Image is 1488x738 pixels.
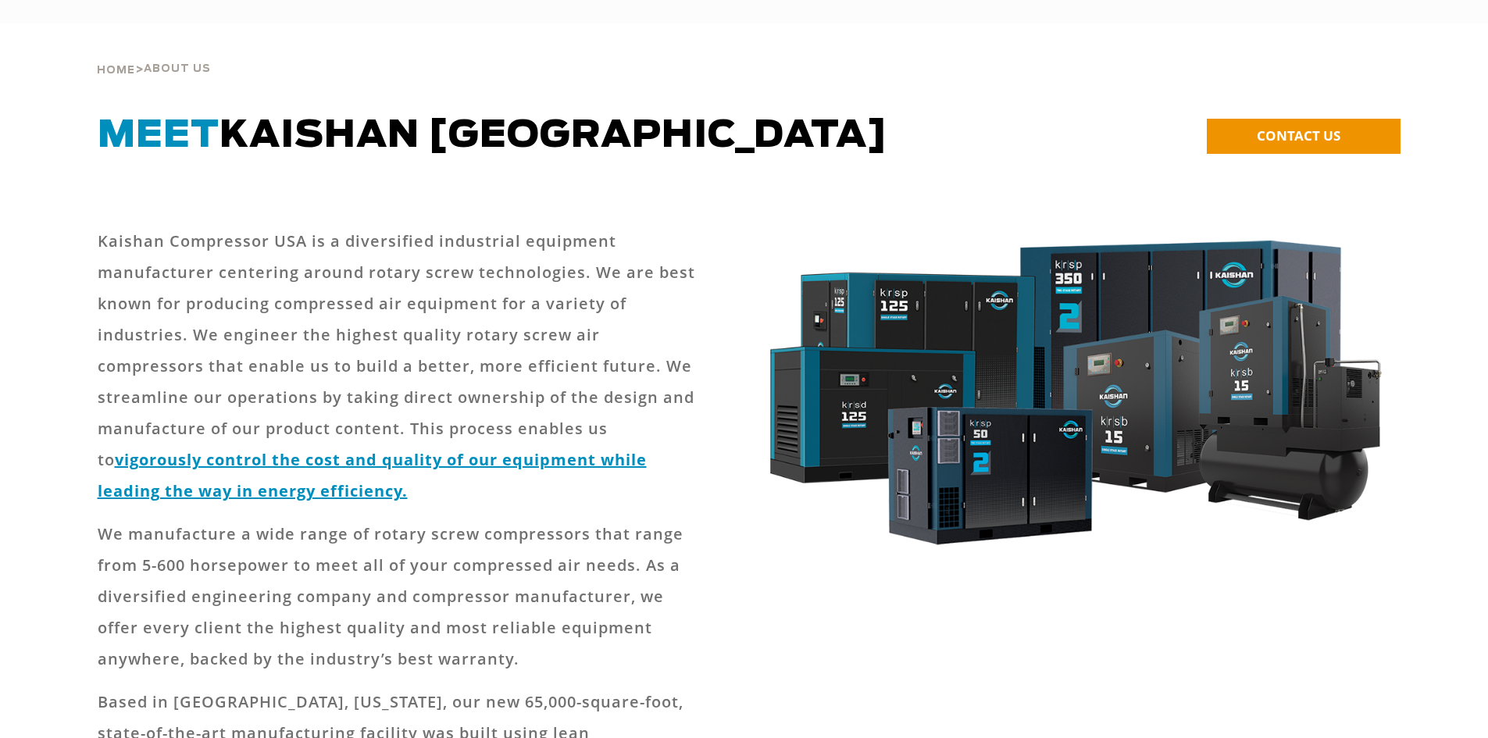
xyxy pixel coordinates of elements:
[97,66,135,76] span: Home
[144,64,211,74] span: About Us
[1257,127,1340,144] span: CONTACT US
[98,226,704,507] p: Kaishan Compressor USA is a diversified industrial equipment manufacturer centering around rotary...
[97,23,211,83] div: >
[754,226,1392,571] img: krsb
[1207,119,1401,154] a: CONTACT US
[98,117,888,155] span: Kaishan [GEOGRAPHIC_DATA]
[98,117,219,155] span: Meet
[98,519,704,675] p: We manufacture a wide range of rotary screw compressors that range from 5-600 horsepower to meet ...
[97,62,135,77] a: Home
[98,449,647,501] a: vigorously control the cost and quality of our equipment while leading the way in energy efficiency.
